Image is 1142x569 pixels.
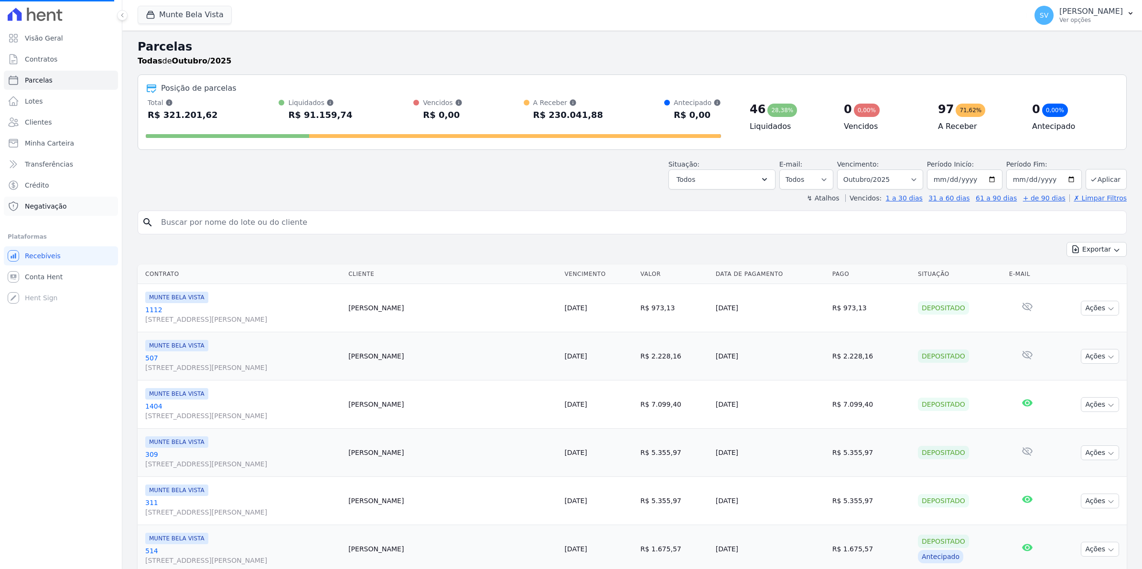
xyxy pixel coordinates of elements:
[564,497,587,505] a: [DATE]
[918,349,969,363] div: Depositado
[145,485,208,496] span: MUNTE BELA VISTA
[1081,445,1119,460] button: Ações
[4,267,118,286] a: Conta Hent
[712,332,829,380] td: [DATE]
[4,155,118,174] a: Transferências
[145,556,341,565] span: [STREET_ADDRESS][PERSON_NAME]
[938,121,1017,132] h4: A Receber
[829,429,914,477] td: R$ 5.355,97
[807,194,839,202] label: ↯ Atalhos
[844,102,852,117] div: 0
[533,107,603,123] div: R$ 230.041,88
[829,332,914,380] td: R$ 2.228,16
[918,301,969,315] div: Depositado
[1005,264,1050,284] th: E-mail
[423,98,462,107] div: Vencidos
[4,246,118,265] a: Recebíveis
[1040,12,1048,19] span: SV
[4,197,118,216] a: Negativação
[636,477,711,525] td: R$ 5.355,97
[25,138,74,148] span: Minha Carteira
[4,29,118,48] a: Visão Geral
[636,380,711,429] td: R$ 7.099,40
[564,400,587,408] a: [DATE]
[155,213,1122,232] input: Buscar por nome do lote ou do cliente
[1027,2,1142,29] button: SV [PERSON_NAME] Ver opções
[25,54,57,64] span: Contratos
[4,113,118,132] a: Clientes
[145,340,208,351] span: MUNTE BELA VISTA
[138,38,1127,55] h2: Parcelas
[560,264,636,284] th: Vencimento
[677,174,695,185] span: Todos
[145,401,341,421] a: 1404[STREET_ADDRESS][PERSON_NAME]
[886,194,923,202] a: 1 a 30 dias
[938,102,954,117] div: 97
[918,550,963,563] div: Antecipado
[4,50,118,69] a: Contratos
[668,160,700,168] label: Situação:
[533,98,603,107] div: A Receber
[145,546,341,565] a: 514[STREET_ADDRESS][PERSON_NAME]
[829,477,914,525] td: R$ 5.355,97
[976,194,1017,202] a: 61 a 90 dias
[25,180,49,190] span: Crédito
[956,104,985,117] div: 71,62%
[1032,121,1111,132] h4: Antecipado
[712,284,829,332] td: [DATE]
[564,352,587,360] a: [DATE]
[1069,194,1127,202] a: ✗ Limpar Filtros
[854,104,880,117] div: 0,00%
[345,477,560,525] td: [PERSON_NAME]
[25,33,63,43] span: Visão Geral
[138,6,232,24] button: Munte Bela Vista
[145,498,341,517] a: 311[STREET_ADDRESS][PERSON_NAME]
[1042,104,1068,117] div: 0,00%
[918,494,969,507] div: Depositado
[564,545,587,553] a: [DATE]
[674,107,721,123] div: R$ 0,00
[712,477,829,525] td: [DATE]
[837,160,879,168] label: Vencimento:
[829,264,914,284] th: Pago
[145,292,208,303] span: MUNTE BELA VISTA
[1067,242,1127,257] button: Exportar
[668,169,776,190] button: Todos
[844,121,923,132] h4: Vencidos
[138,55,231,67] p: de
[1081,349,1119,364] button: Ações
[1081,301,1119,316] button: Ações
[779,160,803,168] label: E-mail:
[636,332,711,380] td: R$ 2.228,16
[25,201,67,211] span: Negativação
[918,535,969,548] div: Depositado
[712,429,829,477] td: [DATE]
[750,102,765,117] div: 46
[928,194,970,202] a: 31 a 60 dias
[145,459,341,469] span: [STREET_ADDRESS][PERSON_NAME]
[161,83,237,94] div: Posição de parcelas
[138,264,345,284] th: Contrato
[1006,159,1082,169] label: Período Fim:
[288,107,352,123] div: R$ 91.159,74
[1086,169,1127,190] button: Aplicar
[148,107,218,123] div: R$ 321.201,62
[145,436,208,448] span: MUNTE BELA VISTA
[1059,16,1123,24] p: Ver opções
[25,75,53,85] span: Parcelas
[25,251,61,261] span: Recebíveis
[918,446,969,459] div: Depositado
[829,284,914,332] td: R$ 973,13
[636,284,711,332] td: R$ 973,13
[288,98,352,107] div: Liquidados
[636,264,711,284] th: Valor
[845,194,882,202] label: Vencidos:
[8,231,114,242] div: Plataformas
[927,160,974,168] label: Período Inicío:
[145,363,341,372] span: [STREET_ADDRESS][PERSON_NAME]
[4,71,118,90] a: Parcelas
[172,56,232,65] strong: Outubro/2025
[345,264,560,284] th: Cliente
[423,107,462,123] div: R$ 0,00
[674,98,721,107] div: Antecipado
